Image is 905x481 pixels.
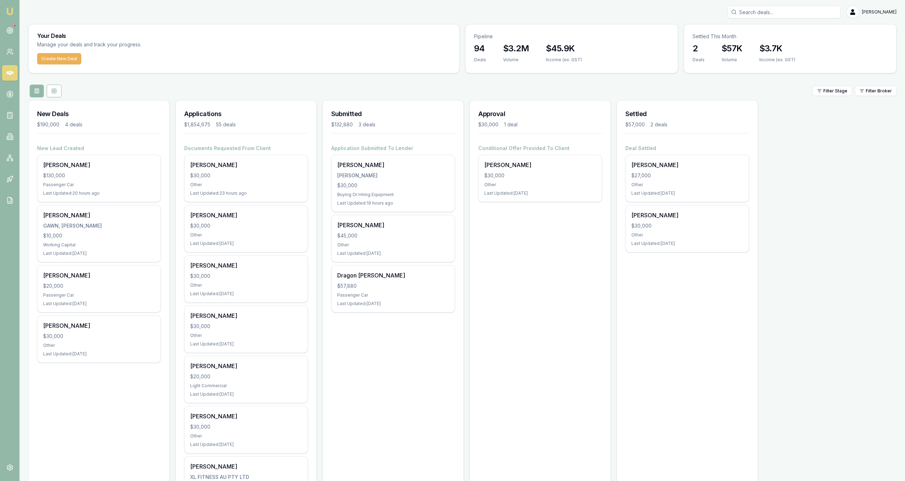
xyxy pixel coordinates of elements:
div: [PERSON_NAME] [190,161,302,169]
div: Dragon [PERSON_NAME] [337,271,449,280]
div: Last Updated: [DATE] [43,351,155,357]
div: $30,000 [337,182,449,189]
div: 2 deals [650,121,667,128]
div: [PERSON_NAME] [43,161,155,169]
div: Income (ex. GST) [759,57,795,63]
h3: 94 [474,43,486,54]
div: Last Updated: [DATE] [190,241,302,246]
div: Last Updated: 19 hours ago [337,200,449,206]
div: Last Updated: [DATE] [43,301,155,307]
h4: New Lead Created [37,145,161,152]
div: Passenger Car [43,292,155,298]
div: Last Updated: [DATE] [631,190,743,196]
div: 3 deals [358,121,375,128]
div: 4 deals [65,121,82,128]
h4: Deal Settled [625,145,749,152]
div: Last Updated: 20 hours ago [43,190,155,196]
button: Filter Stage [812,86,852,96]
p: Pipeline [474,33,669,40]
div: [PERSON_NAME] [43,321,155,330]
div: Working Capital [43,242,155,248]
div: [PERSON_NAME] [190,311,302,320]
div: Last Updated: [DATE] [337,251,449,256]
div: $132,880 [331,121,353,128]
div: $30,000 [484,172,596,179]
div: [PERSON_NAME] [43,271,155,280]
div: Other [190,282,302,288]
h3: 2 [693,43,705,54]
h4: Conditional Offer Provided To Client [478,145,602,152]
div: $30,000 [478,121,498,128]
div: Last Updated: [DATE] [337,301,449,307]
h3: Approval [478,109,602,119]
div: Deals [474,57,486,63]
div: $10,000 [43,232,155,239]
div: Last Updated: [DATE] [190,291,302,297]
span: [PERSON_NAME] [862,9,897,15]
div: [PERSON_NAME] [190,462,302,471]
div: $57,000 [625,121,645,128]
p: Manage your deals and track your progress. [37,41,218,49]
h3: New Deals [37,109,161,119]
div: Other [631,232,743,238]
div: $130,000 [43,172,155,179]
div: [PERSON_NAME] [337,221,449,229]
div: $27,000 [631,172,743,179]
div: $190,000 [37,121,59,128]
div: [PERSON_NAME] [43,211,155,219]
div: [PERSON_NAME] [337,172,449,179]
div: Deals [693,57,705,63]
div: $20,000 [43,282,155,290]
div: [PERSON_NAME] [190,211,302,219]
div: Other [484,182,596,188]
h3: $45.9K [546,43,582,54]
div: $30,000 [43,333,155,340]
div: [PERSON_NAME] [190,412,302,420]
div: Other [337,242,449,248]
div: Passenger Car [337,292,449,298]
div: Other [43,343,155,348]
div: Last Updated: [DATE] [484,190,596,196]
div: Last Updated: [DATE] [631,241,743,246]
div: Other [190,232,302,238]
div: Last Updated: [DATE] [43,251,155,256]
div: $30,000 [190,423,302,430]
span: Filter Stage [823,88,847,94]
div: $30,000 [190,323,302,330]
div: Other [190,182,302,188]
p: Settled This Month [693,33,888,40]
h3: Your Deals [37,33,451,39]
span: Filter Broker [866,88,892,94]
div: Income (ex. GST) [546,57,582,63]
h3: $3.7K [759,43,795,54]
div: XL FITNESS AU PTY LTD [190,474,302,481]
input: Search deals [728,6,841,18]
div: 55 deals [216,121,236,128]
div: [PERSON_NAME] [337,161,449,169]
div: $30,000 [190,222,302,229]
div: $30,000 [190,273,302,280]
div: Other [190,333,302,338]
div: Volume [722,57,742,63]
div: $57,880 [337,282,449,290]
div: Volume [503,57,529,63]
div: Last Updated: 23 hours ago [190,190,302,196]
h4: Documents Requested From Client [184,145,308,152]
div: Light Commercial [190,383,302,389]
div: [PERSON_NAME] [190,362,302,370]
div: Other [190,433,302,439]
div: Other [631,182,743,188]
div: $30,000 [190,172,302,179]
div: [PERSON_NAME] [190,261,302,270]
button: Create New Deal [37,53,81,64]
div: GAWN, [PERSON_NAME] [43,222,155,229]
div: $20,000 [190,373,302,380]
h3: Submitted [331,109,455,119]
button: Filter Broker [855,86,897,96]
div: [PERSON_NAME] [484,161,596,169]
div: $1,854,675 [184,121,210,128]
h3: $57K [722,43,742,54]
div: Buying Or Hiring Equipment [337,192,449,197]
div: [PERSON_NAME] [631,211,743,219]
